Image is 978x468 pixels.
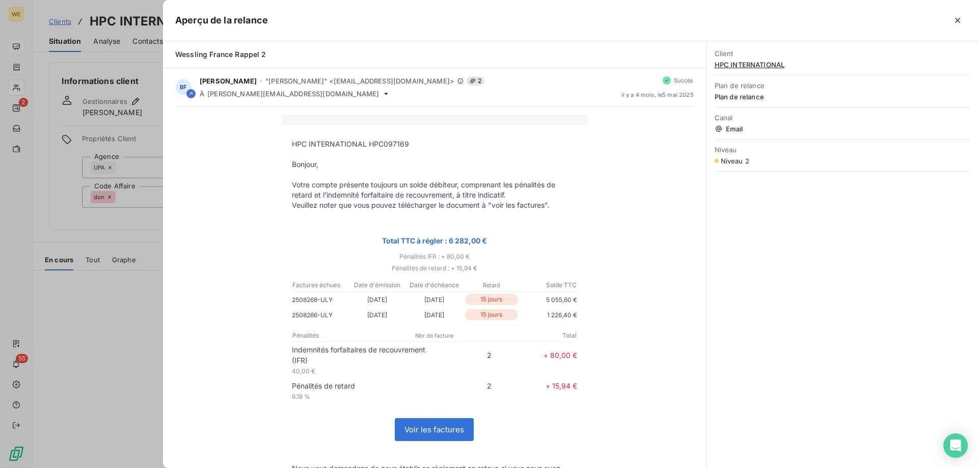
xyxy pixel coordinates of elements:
[715,49,970,58] span: Client
[492,380,577,391] p: + 15,94 €
[292,294,349,305] p: 2508268-ULY
[406,310,463,320] p: [DATE]
[292,180,577,200] p: Votre compte présente toujours un solde débiteur, comprenant les pénalités de retard et l’indemni...
[492,350,577,361] p: + 80,00 €
[349,281,405,290] p: Date d'émission
[175,13,268,27] h5: Aperçu de la relance
[292,200,577,210] p: Veuillez noter que vous pouvez télécharger le document à "voir les factures".
[434,380,492,391] p: 2
[292,281,348,290] p: Factures échues
[715,93,970,101] span: Plan de relance
[292,380,434,391] p: Pénalités de retard
[292,235,577,246] p: Total TTC à régler : 6 282,00 €
[467,76,484,86] span: 2
[395,419,473,441] a: Voir les factures
[521,281,577,290] p: Solde TTC
[292,331,387,340] p: Pénalités
[715,125,970,133] span: Email
[715,81,970,90] span: Plan de relance
[175,50,266,59] span: Wessling France Rappel 2
[292,310,349,320] p: 2508266-ULY
[482,331,577,340] p: Total
[520,310,577,320] p: 1 226,40 €
[292,366,434,376] p: 40,00 €
[943,433,968,458] div: Open Intercom Messenger
[434,350,492,361] p: 2
[621,92,694,98] span: il y a 4 mois , le 5 mai 2025
[674,77,694,84] span: Succès
[465,294,518,305] p: 15 jours
[349,310,406,320] p: [DATE]
[406,294,463,305] p: [DATE]
[282,251,587,262] p: Pénalités IFR : + 80,00 €
[465,309,518,320] p: 15 jours
[520,294,577,305] p: 5 055,60 €
[292,139,577,149] p: HPC INTERNATIONAL HPC097169
[721,157,749,165] span: Niveau 2
[200,77,257,85] span: [PERSON_NAME]
[260,78,262,84] span: -
[265,77,454,85] span: "[PERSON_NAME]" <[EMAIL_ADDRESS][DOMAIN_NAME]>
[200,90,204,98] span: À
[387,331,481,340] p: Nbr de facture
[715,114,970,122] span: Canal
[715,146,970,154] span: Niveau
[282,262,587,274] p: Pénalités de retard : + 15,94 €
[292,344,434,366] p: Indemnités forfaitaires de recouvrement (IFR)
[349,294,406,305] p: [DATE]
[292,391,434,402] p: 6.18 %
[715,61,970,69] span: HPC INTERNATIONAL
[464,281,520,290] p: Retard
[406,281,463,290] p: Date d'échéance
[292,159,577,170] p: Bonjour,
[207,90,379,98] span: [PERSON_NAME][EMAIL_ADDRESS][DOMAIN_NAME]
[175,79,192,95] div: BF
